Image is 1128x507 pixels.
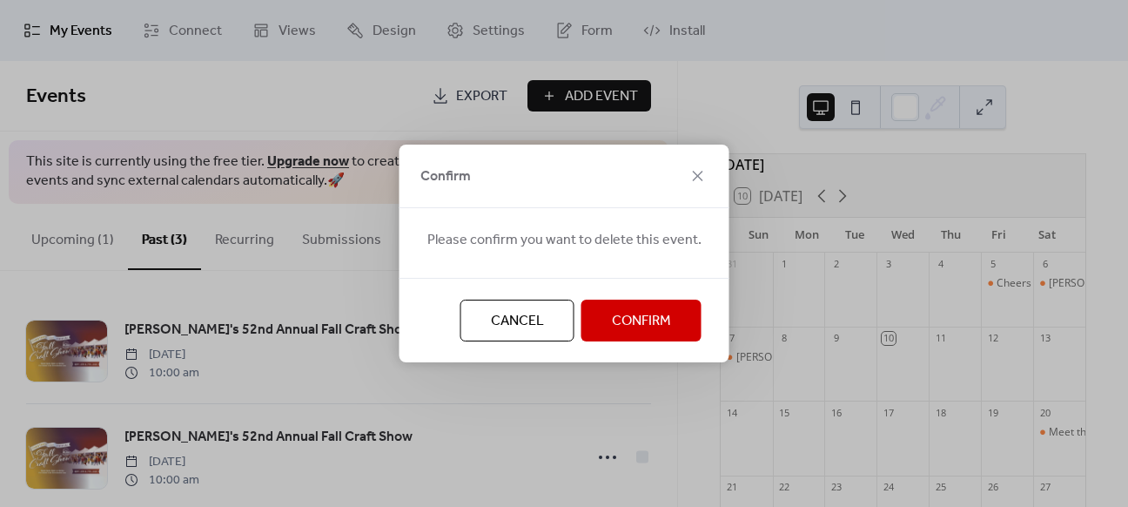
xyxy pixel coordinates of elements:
[491,311,544,332] span: Cancel
[427,230,702,251] span: Please confirm you want to delete this event.
[420,166,471,187] span: Confirm
[612,311,671,332] span: Confirm
[581,300,702,341] button: Confirm
[460,300,574,341] button: Cancel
